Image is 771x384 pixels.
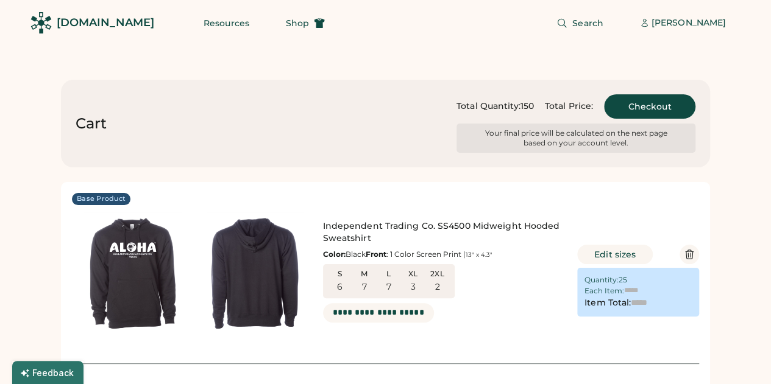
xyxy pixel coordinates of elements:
div: Base Product [77,194,126,204]
button: Checkout [604,94,695,119]
span: Shop [286,19,309,27]
div: 25 [619,275,627,285]
div: Cart [76,114,107,133]
div: Your final price will be calculated on the next page based on your account level. [481,128,670,148]
img: generate-image [194,212,316,334]
div: 7 [361,281,366,293]
button: Search [542,11,618,35]
div: S [330,269,350,279]
div: 6 [337,281,343,293]
img: generate-image [72,212,194,334]
strong: Front [366,250,386,259]
div: Quantity: [584,275,619,285]
div: M [355,269,374,279]
button: Shop [271,11,339,35]
div: 2 [435,281,439,293]
strong: Color: [323,250,346,259]
div: 3 [410,281,415,293]
font: 13" x 4.3" [466,251,492,259]
button: Edit sizes [577,245,653,264]
div: L [379,269,399,279]
div: 7 [386,281,391,293]
div: Each Item: [584,286,624,296]
div: [DOMAIN_NAME] [57,15,154,30]
div: XL [403,269,423,279]
div: Total Price: [545,100,593,113]
div: Independent Trading Co. SS4500 Midweight Hooded Sweatshirt [323,220,567,245]
button: Resources [189,11,264,35]
div: Total Quantity: [457,100,521,113]
span: Search [572,19,603,27]
div: 2XL [428,269,447,279]
div: 150 [520,100,533,113]
div: [PERSON_NAME] [652,17,726,29]
div: Black : 1 Color Screen Print | [323,250,567,259]
button: Delete [680,245,699,264]
img: Rendered Logo - Screens [30,12,52,33]
div: Item Total: [584,297,631,309]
